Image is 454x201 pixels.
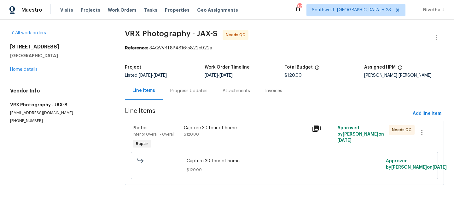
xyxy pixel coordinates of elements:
[133,141,151,147] span: Repair
[125,108,410,120] span: Line Items
[312,125,334,132] div: 1
[139,73,152,78] span: [DATE]
[337,126,384,143] span: Approved by [PERSON_NAME] on
[284,73,302,78] span: $120.00
[197,7,238,13] span: Geo Assignments
[125,73,167,78] span: Listed
[433,165,447,170] span: [DATE]
[133,126,148,130] span: Photos
[413,110,441,118] span: Add line item
[125,45,444,51] div: 34QVVRT8P4S16-5822c922a
[132,87,155,94] div: Line Items
[165,7,189,13] span: Properties
[187,167,382,173] span: $120.00
[337,138,352,143] span: [DATE]
[421,7,445,13] span: Nivetha U
[219,73,233,78] span: [DATE]
[398,65,403,73] span: The hpm assigned to this work order.
[108,7,137,13] span: Work Orders
[364,73,444,78] div: [PERSON_NAME] [PERSON_NAME]
[410,108,444,120] button: Add line item
[386,159,447,170] span: Approved by [PERSON_NAME] on
[297,4,302,10] div: 609
[125,65,141,70] h5: Project
[284,65,313,70] h5: Total Budget
[125,30,218,37] span: VRX Photography - JAX-S
[21,7,42,13] span: Maestro
[144,8,157,12] span: Tasks
[205,73,233,78] span: -
[10,67,38,72] a: Home details
[10,118,110,124] p: [PHONE_NUMBER]
[184,125,308,131] div: Capture 3D tour of home
[205,73,218,78] span: [DATE]
[315,65,320,73] span: The total cost of line items that have been proposed by Opendoor. This sum includes line items th...
[170,88,207,94] div: Progress Updates
[265,88,282,94] div: Invoices
[10,88,110,94] h4: Vendor Info
[81,7,100,13] span: Projects
[10,110,110,116] p: [EMAIL_ADDRESS][DOMAIN_NAME]
[392,127,414,133] span: Needs QC
[139,73,167,78] span: -
[10,31,46,35] a: All work orders
[10,53,110,59] h5: [GEOGRAPHIC_DATA]
[187,158,382,164] span: Capture 3D tour of home
[60,7,73,13] span: Visits
[226,32,248,38] span: Needs QC
[184,132,199,136] span: $120.00
[154,73,167,78] span: [DATE]
[312,7,391,13] span: Southwest, [GEOGRAPHIC_DATA] + 23
[364,65,396,70] h5: Assigned HPM
[125,46,148,50] b: Reference:
[133,132,175,136] span: Interior Overall - Overall
[223,88,250,94] div: Attachments
[10,102,110,108] h5: VRX Photography - JAX-S
[205,65,250,70] h5: Work Order Timeline
[10,44,110,50] h2: [STREET_ADDRESS]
